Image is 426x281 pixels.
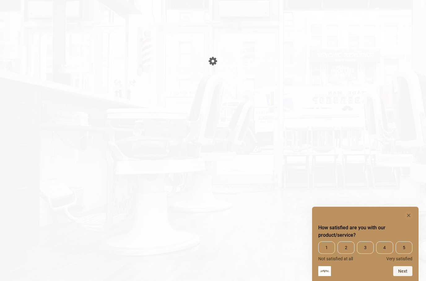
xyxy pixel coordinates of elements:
span: 1 [318,241,335,254]
button: Next question [393,266,412,276]
span: 3 [357,241,374,254]
span: 2 [337,241,354,254]
button: Hide survey [405,212,412,219]
span: 5 [396,241,412,254]
span: Very satisfied [386,256,412,261]
div: How satisfied are you with our product/service? Select an option from 1 to 5, with 1 being Not sa... [318,212,412,276]
span: 4 [376,241,393,254]
div: How satisfied are you with our product/service? Select an option from 1 to 5, with 1 being Not sa... [318,241,412,261]
h2: How satisfied are you with our product/service? Select an option from 1 to 5, with 1 being Not sa... [318,224,412,239]
span: Not satisfied at all [318,256,353,261]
